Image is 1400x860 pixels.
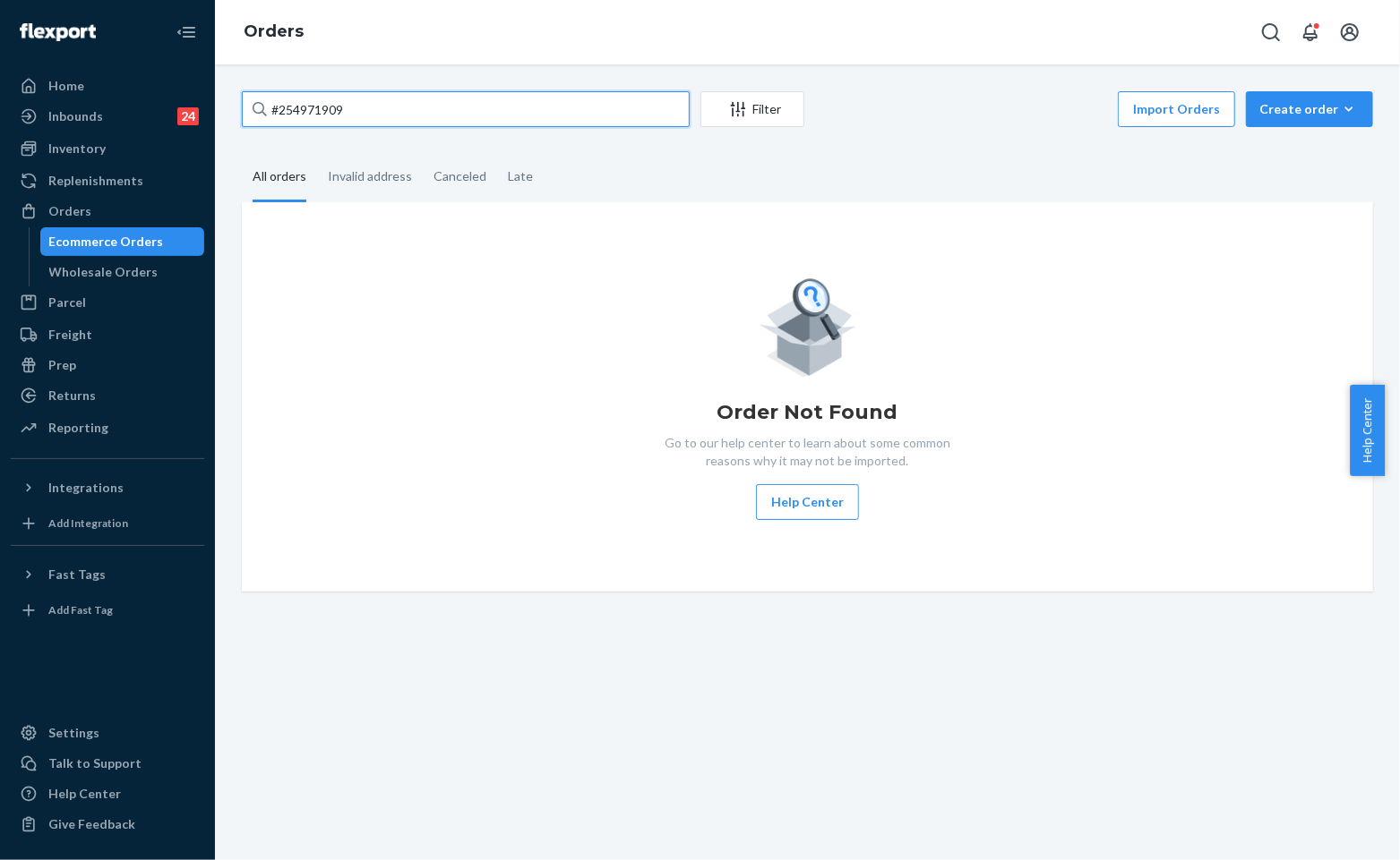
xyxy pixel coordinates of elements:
[434,153,486,200] div: Canceled
[242,91,690,127] input: Search orders
[508,153,533,200] div: Late
[48,754,142,772] div: Talk to Support
[11,288,204,317] a: Parcel
[11,134,204,163] a: Inventory
[11,749,204,778] a: Talk to Support
[1332,14,1368,50] button: Open account menu
[40,227,205,256] a: Ecommerce Orders
[48,815,135,833] div: Give Feedback
[48,515,128,531] div: Add Integration
[651,434,965,470] p: Go to our help center to learn about some common reasons why it may not be imported.
[1350,385,1385,476] button: Help Center
[328,153,412,200] div: Invalid address
[177,107,199,125] div: 24
[48,107,103,125] div: Inbounds
[1246,91,1373,127] button: Create order
[11,473,204,502] button: Integrations
[48,785,121,803] div: Help Center
[1118,91,1235,127] button: Import Orders
[229,6,318,58] ol: breadcrumbs
[1293,14,1328,50] button: Open notifications
[11,596,204,625] a: Add Fast Tag
[48,566,106,583] div: Fast Tags
[253,153,306,202] div: All orders
[49,233,164,251] div: Ecommerce Orders
[701,100,803,118] div: Filter
[11,810,204,839] button: Give Feedback
[48,326,92,344] div: Freight
[48,140,106,158] div: Inventory
[244,21,304,41] a: Orders
[11,166,204,195] a: Replenishments
[11,779,204,808] a: Help Center
[11,351,204,379] a: Prep
[700,91,804,127] button: Filter
[11,320,204,349] a: Freight
[717,398,898,427] h1: Order Not Found
[1259,100,1360,118] div: Create order
[48,202,91,220] div: Orders
[11,72,204,100] a: Home
[11,413,204,442] a: Reporting
[48,387,96,404] div: Returns
[11,719,204,747] a: Settings
[756,484,859,520] button: Help Center
[11,509,204,538] a: Add Integration
[48,724,99,742] div: Settings
[20,23,96,41] img: Flexport logo
[48,294,86,311] div: Parcel
[48,602,113,617] div: Add Fast Tag
[168,14,204,50] button: Close Navigation
[48,356,76,374] div: Prep
[48,77,84,95] div: Home
[11,560,204,589] button: Fast Tags
[48,419,108,437] div: Reporting
[11,381,204,410] a: Returns
[48,172,143,190] div: Replenishments
[1253,14,1289,50] button: Open Search Box
[40,258,205,286] a: Wholesale Orders
[11,197,204,226] a: Orders
[759,274,856,377] img: Empty list
[48,479,124,497] div: Integrations
[49,263,159,281] div: Wholesale Orders
[11,102,204,131] a: Inbounds24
